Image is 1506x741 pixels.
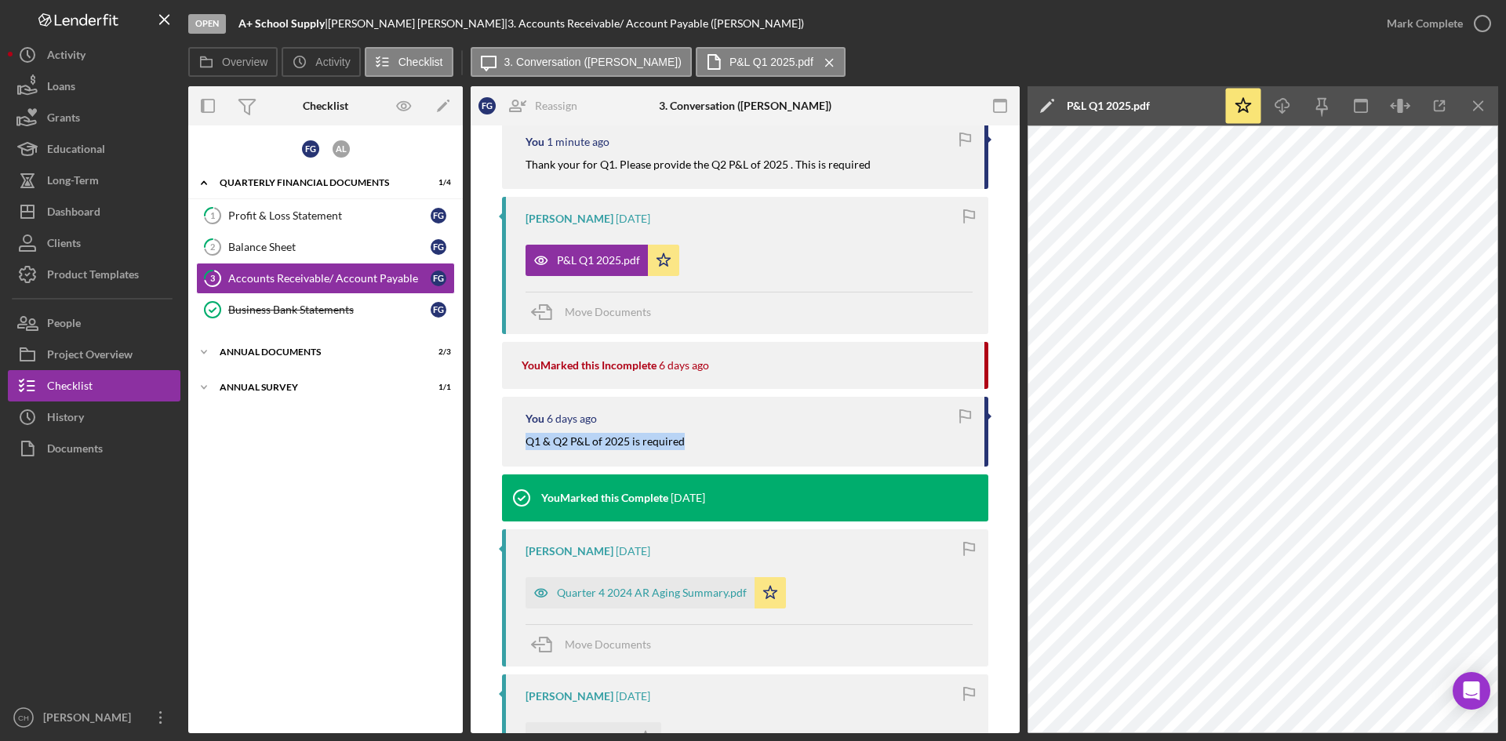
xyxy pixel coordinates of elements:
[729,56,813,68] label: P&L Q1 2025.pdf
[526,158,871,171] mark: Thank your for Q1. Please provide the Q2 P&L of 2025 . This is required
[696,47,846,77] button: P&L Q1 2025.pdf
[8,196,180,227] a: Dashboard
[565,637,651,651] span: Move Documents
[222,56,267,68] label: Overview
[671,492,705,504] time: 2025-01-08 17:02
[333,140,350,158] div: A L
[1371,8,1498,39] button: Mark Complete
[47,165,99,200] div: Long-Term
[431,271,446,286] div: F G
[659,359,709,372] time: 2025-08-13 12:47
[47,433,103,468] div: Documents
[47,133,105,169] div: Educational
[8,71,180,102] button: Loans
[8,259,180,290] a: Product Templates
[526,212,613,225] div: [PERSON_NAME]
[188,47,278,77] button: Overview
[1067,100,1150,112] div: P&L Q1 2025.pdf
[303,100,348,112] div: Checklist
[526,412,544,425] div: You
[228,241,431,253] div: Balance Sheet
[47,196,100,231] div: Dashboard
[471,90,593,122] button: FGReassign
[423,347,451,357] div: 2 / 3
[47,71,75,106] div: Loans
[616,212,650,225] time: 2025-08-14 15:38
[557,254,640,267] div: P&L Q1 2025.pdf
[220,178,412,187] div: Quarterly Financial Documents
[39,702,141,737] div: [PERSON_NAME]
[47,339,133,374] div: Project Overview
[526,136,544,148] div: You
[315,56,350,68] label: Activity
[228,209,431,222] div: Profit & Loss Statement
[47,102,80,137] div: Grants
[471,47,692,77] button: 3. Conversation ([PERSON_NAME])
[8,370,180,401] button: Checklist
[507,17,804,30] div: 3. Accounts Receivable/ Account Payable ([PERSON_NAME])
[504,56,682,68] label: 3. Conversation ([PERSON_NAME])
[196,294,455,325] a: Business Bank StatementsFG
[328,17,507,30] div: [PERSON_NAME] [PERSON_NAME] |
[47,401,84,437] div: History
[541,492,668,504] div: You Marked this Complete
[196,263,455,294] a: 3Accounts Receivable/ Account PayableFG
[210,273,215,283] tspan: 3
[1387,8,1463,39] div: Mark Complete
[47,370,93,405] div: Checklist
[526,292,667,332] button: Move Documents
[8,39,180,71] button: Activity
[547,136,609,148] time: 2025-08-19 12:48
[616,690,650,703] time: 2024-12-13 16:05
[47,307,81,343] div: People
[526,690,613,703] div: [PERSON_NAME]
[210,210,215,220] tspan: 1
[557,587,747,599] div: Quarter 4 2024 AR Aging Summary.pdf
[522,359,657,372] div: You Marked this Incomplete
[526,434,685,448] mark: Q1 & Q2 P&L of 2025 is required
[526,625,667,664] button: Move Documents
[196,231,455,263] a: 2Balance SheetFG
[196,200,455,231] a: 1Profit & Loss StatementFG
[365,47,453,77] button: Checklist
[8,307,180,339] button: People
[302,140,319,158] div: F G
[1453,672,1490,710] div: Open Intercom Messenger
[220,383,412,392] div: Annual Survey
[8,702,180,733] button: CH[PERSON_NAME]
[431,302,446,318] div: F G
[8,401,180,433] button: History
[431,239,446,255] div: F G
[526,545,613,558] div: [PERSON_NAME]
[431,208,446,223] div: F G
[282,47,360,77] button: Activity
[238,16,325,30] b: A+ School Supply
[8,102,180,133] button: Grants
[547,412,597,425] time: 2025-08-13 12:47
[210,242,215,252] tspan: 2
[526,245,679,276] button: P&L Q1 2025.pdf
[188,14,226,34] div: Open
[535,90,577,122] div: Reassign
[18,714,29,722] text: CH
[526,577,786,608] button: Quarter 4 2024 AR Aging Summary.pdf
[8,133,180,165] button: Educational
[565,305,651,318] span: Move Documents
[8,227,180,259] button: Clients
[228,303,431,316] div: Business Bank Statements
[47,227,81,263] div: Clients
[478,97,496,114] div: F G
[423,178,451,187] div: 1 / 4
[8,433,180,464] button: Documents
[228,272,431,285] div: Accounts Receivable/ Account Payable
[8,165,180,196] button: Long-Term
